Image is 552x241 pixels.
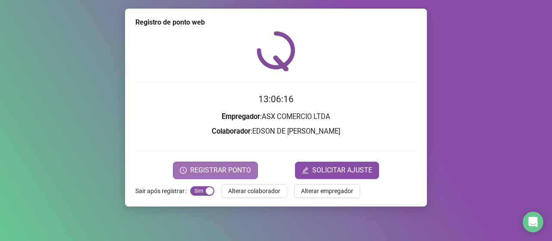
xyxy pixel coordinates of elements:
span: Alterar empregador [301,186,353,196]
div: Registro de ponto web [135,17,417,28]
time: 13:06:16 [258,94,294,104]
h3: : ASX COMERCIO LTDA [135,111,417,122]
img: QRPoint [257,31,295,71]
span: SOLICITAR AJUSTE [312,165,372,175]
span: edit [302,167,309,174]
span: Alterar colaborador [228,186,280,196]
button: editSOLICITAR AJUSTE [295,162,379,179]
button: Alterar colaborador [221,184,287,198]
h3: : EDSON DE [PERSON_NAME] [135,126,417,137]
span: REGISTRAR PONTO [190,165,251,175]
strong: Empregador [222,113,260,121]
label: Sair após registrar [135,184,190,198]
div: Open Intercom Messenger [523,212,543,232]
button: REGISTRAR PONTO [173,162,258,179]
strong: Colaborador [212,127,251,135]
button: Alterar empregador [294,184,360,198]
span: clock-circle [180,167,187,174]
